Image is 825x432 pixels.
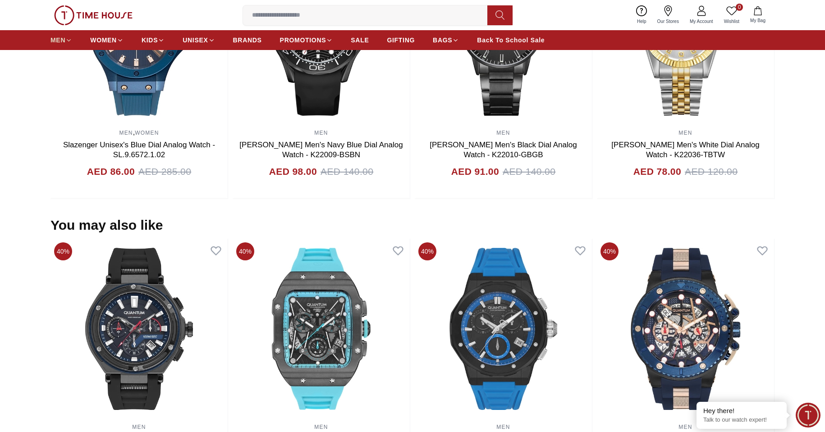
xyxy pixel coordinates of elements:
p: Talk to our watch expert! [703,416,780,424]
span: Help [633,18,650,25]
a: [PERSON_NAME] Men's Navy Blue Dial Analog Watch - K22009-BSBN [239,141,403,159]
a: SALE [351,32,369,48]
h4: AED 86.00 [87,164,135,179]
a: Our Stores [652,4,684,27]
a: PROMOTIONS [280,32,333,48]
a: MEN [50,32,72,48]
a: MEN [132,424,146,430]
a: MEN [678,130,692,136]
img: Quantum Men's Blue Dial Chronograph Watch - HNG535.059 [597,239,774,419]
span: WOMEN [90,36,117,45]
span: AED 140.00 [503,164,555,179]
span: AED 120.00 [685,164,738,179]
span: 0 [736,4,743,11]
a: Slazenger Unisex's Blue Dial Analog Watch - SL.9.6572.1.02 [63,141,215,159]
h2: You may also like [50,217,163,233]
span: MEN [50,36,65,45]
a: MEN [119,130,133,136]
a: 0Wishlist [719,4,745,27]
span: Back To School Sale [477,36,545,45]
img: QUANTUM Men's Chronograph Black Dial Watch - HNG1080.050 [233,239,410,419]
a: WOMEN [90,32,124,48]
a: Help [632,4,652,27]
span: BAGS [433,36,452,45]
a: MEN [496,130,510,136]
a: BAGS [433,32,459,48]
a: MEN [314,130,328,136]
img: Quantum Men's Green Dial Chronograph Watch - HNG1082.371 [415,239,592,419]
img: ... [54,5,133,25]
span: BRANDS [233,36,262,45]
span: GIFTING [387,36,415,45]
img: Quantum Men's Chronograph Dark Blue Dial Watch - HNG1010.391 [50,239,228,419]
span: 40% [236,242,254,260]
a: Back To School Sale [477,32,545,48]
a: MEN [496,424,510,430]
a: MEN [314,424,328,430]
span: 40% [600,242,619,260]
a: MEN [678,424,692,430]
button: My Bag [745,5,771,26]
h4: AED 91.00 [451,164,499,179]
div: Chat Widget [796,403,820,427]
span: UNISEX [183,36,208,45]
span: 40% [418,242,436,260]
span: KIDS [142,36,158,45]
a: WOMEN [135,130,159,136]
span: Wishlist [720,18,743,25]
span: AED 140.00 [321,164,373,179]
a: [PERSON_NAME] Men's Black Dial Analog Watch - K22010-GBGB [430,141,577,159]
span: My Bag [747,17,769,24]
a: KIDS [142,32,165,48]
h4: AED 78.00 [633,164,681,179]
div: Hey there! [703,406,780,415]
div: , [50,125,228,199]
span: My Account [686,18,717,25]
a: [PERSON_NAME] Men's White Dial Analog Watch - K22036-TBTW [611,141,759,159]
span: Our Stores [654,18,683,25]
a: GIFTING [387,32,415,48]
span: SALE [351,36,369,45]
span: AED 285.00 [138,164,191,179]
h4: AED 98.00 [269,164,317,179]
a: BRANDS [233,32,262,48]
a: UNISEX [183,32,215,48]
span: PROMOTIONS [280,36,326,45]
span: 40% [54,242,72,260]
